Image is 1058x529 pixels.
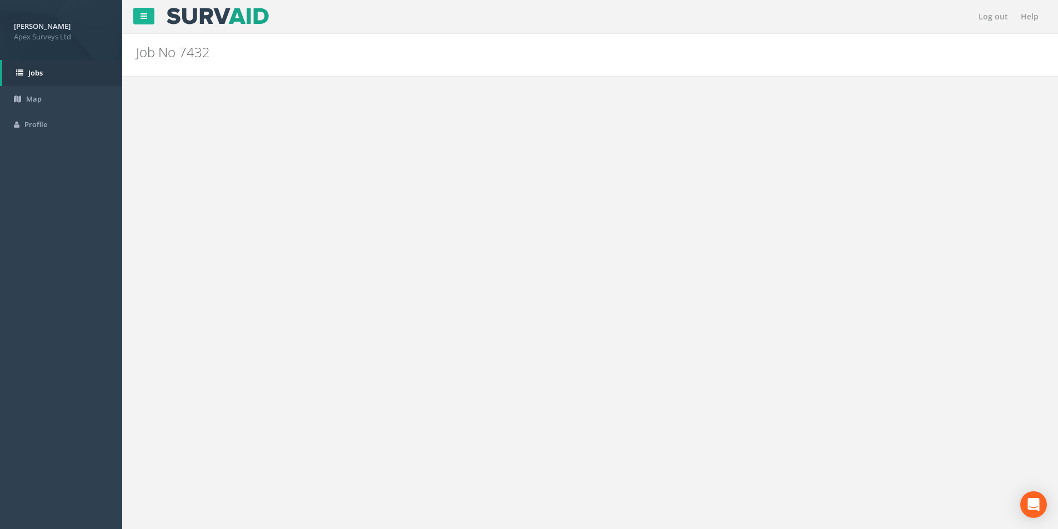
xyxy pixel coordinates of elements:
[14,32,108,42] span: Apex Surveys Ltd
[2,60,122,86] a: Jobs
[26,94,42,104] span: Map
[1020,491,1047,518] div: Open Intercom Messenger
[28,68,43,78] span: Jobs
[14,21,71,31] strong: [PERSON_NAME]
[14,18,108,42] a: [PERSON_NAME] Apex Surveys Ltd
[24,119,47,129] span: Profile
[136,45,890,59] h2: Job No 7432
